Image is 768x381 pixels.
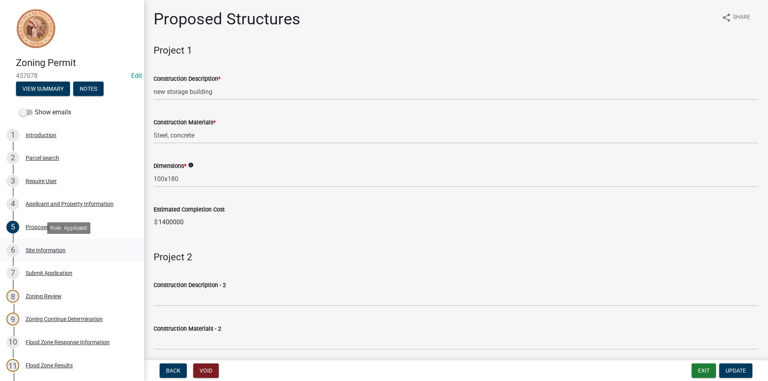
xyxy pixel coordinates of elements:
[26,224,77,230] div: Proposed Structures
[722,13,731,22] i: share
[154,76,220,82] label: Construction Description
[26,247,66,253] div: Site Information
[73,82,104,96] button: Notes
[6,290,19,303] div: 8
[16,86,70,92] wm-modal-confirm: Summary
[26,363,73,368] div: Flood Zone Results
[733,13,750,22] span: Share
[6,197,19,210] div: 4
[26,178,57,184] div: Require User
[719,363,752,378] button: Update
[6,313,19,325] div: 9
[166,367,180,374] span: Back
[154,45,758,56] h4: Project 1
[73,86,104,92] wm-modal-confirm: Notes
[154,283,226,288] label: Construction Description - 2
[26,339,110,345] div: Flood Zone Response Information
[154,120,216,126] label: Construction Materials
[26,270,72,276] div: Submit Application
[188,162,194,168] i: info
[26,132,56,138] div: Introduction
[154,326,221,332] label: Construction Materials - 2
[6,244,19,257] div: 6
[6,175,19,188] div: 3
[154,214,158,230] span: $
[131,72,142,80] wm-modal-confirm: Edit Application Number
[6,336,19,349] div: 10
[154,164,186,169] label: Dimensions
[6,221,19,233] div: 5
[26,293,62,299] div: Zoning Review
[16,8,56,49] img: Sioux County, Iowa
[19,108,71,117] label: Show emails
[26,201,114,207] div: Applicant and Property Information
[692,363,716,378] button: Exit
[16,57,138,69] h4: Zoning Permit
[26,316,103,322] div: Zoning Continue Determination
[154,207,225,213] label: Estimated Completion Cost
[193,363,219,378] button: Void
[715,10,757,25] button: shareShare
[726,367,746,374] span: Update
[6,359,19,372] div: 11
[131,72,142,80] a: Edit
[16,72,128,80] span: 457078
[26,155,59,161] div: Parcel search
[6,129,19,142] div: 1
[160,363,187,378] button: Back
[154,10,300,29] h1: Proposed Structures
[6,152,19,164] div: 2
[154,251,758,263] h4: Project 2
[6,267,19,279] div: 7
[47,222,90,234] div: Role: Applicant
[16,82,70,96] button: View Summary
